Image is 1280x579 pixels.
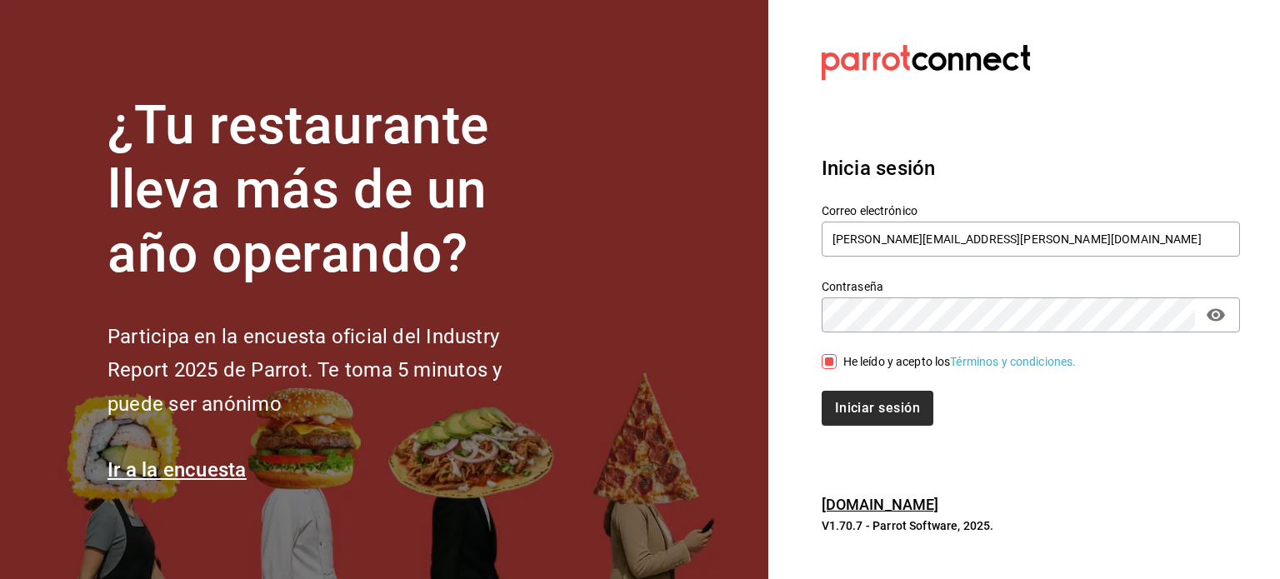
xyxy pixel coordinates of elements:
[950,355,1076,368] a: Términos y condiciones.
[822,281,1240,292] label: Contraseña
[107,458,247,482] a: Ir a la encuesta
[107,320,557,422] h2: Participa en la encuesta oficial del Industry Report 2025 de Parrot. Te toma 5 minutos y puede se...
[822,222,1240,257] input: Ingresa tu correo electrónico
[107,94,557,286] h1: ¿Tu restaurante lleva más de un año operando?
[822,517,1240,534] p: V1.70.7 - Parrot Software, 2025.
[822,391,933,426] button: Iniciar sesión
[822,153,1240,183] h3: Inicia sesión
[1202,301,1230,329] button: passwordField
[822,496,939,513] a: [DOMAIN_NAME]
[822,205,1240,217] label: Correo electrónico
[843,353,1077,371] div: He leído y acepto los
